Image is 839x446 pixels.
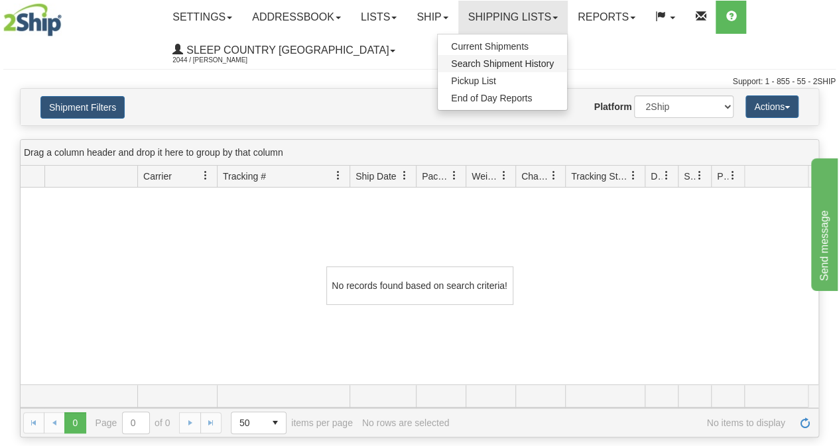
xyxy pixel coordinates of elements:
span: No items to display [458,418,785,428]
a: Pickup List [438,72,567,89]
span: Carrier [143,170,172,183]
div: Send message [10,8,123,24]
a: Reports [568,1,645,34]
span: items per page [231,412,353,434]
span: End of Day Reports [451,93,532,103]
span: Current Shipments [451,41,529,52]
a: Search Shipment History [438,55,567,72]
div: grid grouping header [21,140,818,166]
span: Pickup List [451,76,496,86]
a: Lists [351,1,407,34]
a: Carrier filter column settings [194,164,217,187]
span: Charge [521,170,549,183]
button: Shipment Filters [40,96,125,119]
span: Sleep Country [GEOGRAPHIC_DATA] [183,44,389,56]
span: Page sizes drop down [231,412,287,434]
span: Pickup Status [717,170,728,183]
a: Weight filter column settings [493,164,515,187]
span: Page of 0 [96,412,170,434]
a: Packages filter column settings [443,164,466,187]
div: No rows are selected [362,418,450,428]
a: Tracking Status filter column settings [622,164,645,187]
a: Pickup Status filter column settings [722,164,744,187]
span: Weight [472,170,499,183]
a: Shipping lists [458,1,568,34]
a: Sleep Country [GEOGRAPHIC_DATA] 2044 / [PERSON_NAME] [162,34,405,67]
span: Packages [422,170,450,183]
span: Ship Date [355,170,396,183]
a: Delivery Status filter column settings [655,164,678,187]
span: select [265,412,286,433]
span: Page 0 [64,412,86,433]
span: Tracking # [223,170,266,183]
a: Current Shipments [438,38,567,55]
span: Search Shipment History [451,58,554,69]
span: 2044 / [PERSON_NAME] [172,54,272,67]
iframe: chat widget [808,155,838,290]
button: Actions [745,95,799,118]
label: Platform [594,100,632,113]
a: Refresh [795,412,816,433]
a: Shipment Issues filter column settings [688,164,711,187]
span: Tracking Status [571,170,629,183]
a: Settings [162,1,242,34]
img: logo2044.jpg [3,3,62,36]
span: 50 [239,416,257,429]
a: Ship [407,1,458,34]
div: No records found based on search criteria! [326,266,513,305]
a: End of Day Reports [438,89,567,107]
a: Ship Date filter column settings [393,164,416,187]
a: Tracking # filter column settings [327,164,350,187]
div: Support: 1 - 855 - 55 - 2SHIP [3,76,836,87]
span: Delivery Status [651,170,662,183]
a: Addressbook [242,1,351,34]
span: Shipment Issues [684,170,695,183]
a: Charge filter column settings [543,164,565,187]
